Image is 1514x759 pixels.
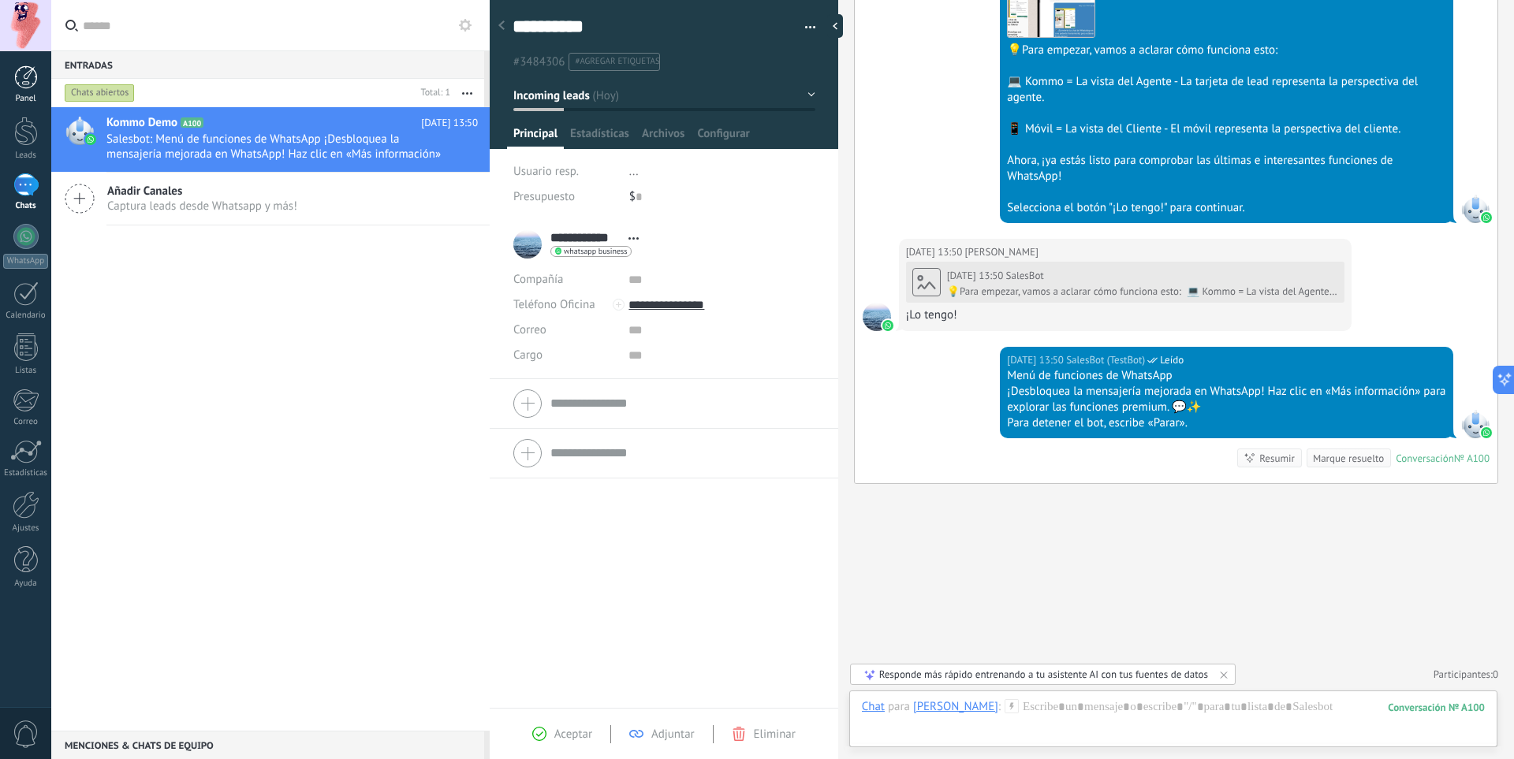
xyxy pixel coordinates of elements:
div: Presupuesto [513,184,617,210]
div: № A100 [1454,452,1490,465]
div: 100 [1388,701,1485,714]
div: Usuario resp. [513,159,617,184]
span: para [888,699,910,715]
div: Menciones & Chats de equipo [51,731,484,759]
span: SalesBot [1006,269,1044,282]
button: Correo [513,318,546,343]
div: Responde más rápido entrenando a tu asistente AI con tus fuentes de datos [879,668,1208,681]
div: Entradas [51,50,484,79]
span: Marco Emilio [863,303,891,331]
div: ¡Desbloquea la mensajería mejorada en WhatsApp! Haz clic en «Más información» para explorar las f... [1007,384,1446,415]
div: Resumir [1259,451,1295,466]
span: #3484306 [513,54,565,69]
span: Eliminar [754,727,796,742]
span: #agregar etiquetas [575,56,659,67]
span: Presupuesto [513,189,575,204]
div: Estadísticas [3,468,49,478]
span: Captura leads desde Whatsapp y más! [107,199,297,214]
div: Cargo [513,343,617,368]
span: [DATE] 13:50 [421,115,478,131]
span: 0 [1493,668,1498,681]
span: A100 [181,117,203,128]
a: Participantes:0 [1434,668,1498,681]
div: Ayuda [3,579,49,589]
span: Estadísticas [570,126,629,149]
div: [DATE] 13:50 [947,270,1006,282]
img: waba.svg [882,320,893,331]
span: Usuario resp. [513,164,579,179]
span: Adjuntar [651,727,695,742]
div: Para detener el bot, escribe «Parar». [1007,415,1446,431]
div: $ [629,184,815,210]
a: Kommo Demo A100 [DATE] 13:50 Salesbot: Menú de funciones de WhatsApp ¡Desbloquea la mensajería me... [51,107,490,172]
div: [DATE] 13:50 [1007,352,1066,368]
div: Leads [3,151,49,161]
div: ¡Lo tengo! [906,307,1345,323]
div: Compañía [513,267,617,292]
span: Cargo [513,349,543,361]
div: Total: 1 [415,85,450,101]
div: Marque resuelto [1313,451,1384,466]
div: WhatsApp [3,254,48,269]
div: Marco Emilio️ [913,699,998,713]
div: Panel [3,94,49,104]
div: Listas [3,366,49,376]
span: Archivos [642,126,684,149]
div: Ajustes [3,523,49,534]
span: Añadir Canales [107,184,297,199]
span: Correo [513,322,546,337]
img: waba.svg [1481,427,1492,438]
div: Conversación [1396,452,1454,465]
span: Aceptar [554,727,592,742]
span: Salesbot: Menú de funciones de WhatsApp ¡Desbloquea la mensajería mejorada en WhatsApp! Haz clic ... [106,132,448,162]
div: Ocultar [827,14,843,38]
span: Kommo Demo [106,115,177,131]
div: 💻 Kommo = La vista del Agente - La tarjeta de lead representa la perspectiva del agente. [1007,74,1446,106]
img: waba.svg [1481,212,1492,223]
span: Principal [513,126,557,149]
div: Selecciona el botón "¡Lo tengo!" para continuar. [1007,200,1446,216]
div: Chats [3,201,49,211]
span: : [998,699,1001,715]
div: Calendario [3,311,49,321]
span: Configurar [697,126,749,149]
div: 💡Para empezar, vamos a aclarar cómo funciona esto: [1007,43,1446,58]
div: 📱 Móvil = La vista del Cliente - El móvil representa la perspectiva del cliente. [1007,121,1446,137]
div: 💡Para empezar, vamos a aclarar cómo funciona esto: 💻 Kommo = La vista del Agente - La tarjeta de ... [947,285,1339,298]
span: ... [629,164,639,179]
div: Correo [3,417,49,427]
div: [DATE] 13:50 [906,244,965,260]
span: Marco Emilio [965,244,1039,260]
span: SalesBot [1461,195,1490,223]
span: Leído [1160,352,1184,368]
div: Chats abiertos [65,84,135,102]
button: Teléfono Oficina [513,292,595,318]
div: Ahora, ¡ya estás listo para comprobar las últimas e interesantes funciones de WhatsApp! [1007,153,1446,184]
img: waba.svg [85,134,96,145]
span: SalesBot (TestBot) [1066,352,1145,368]
div: Menú de funciones de WhatsApp [1007,368,1446,384]
span: whatsapp business [564,247,627,255]
span: Teléfono Oficina [513,297,595,312]
span: SalesBot [1461,410,1490,438]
